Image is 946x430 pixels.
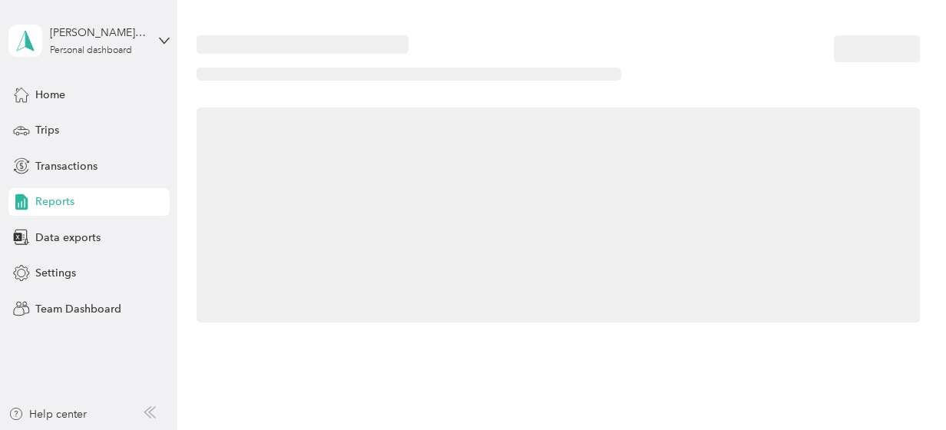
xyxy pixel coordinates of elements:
span: Data exports [35,230,101,246]
span: Home [35,87,65,103]
div: [PERSON_NAME] [PERSON_NAME] [50,25,146,41]
span: Reports [35,193,74,210]
span: Trips [35,122,59,138]
span: Settings [35,265,76,281]
button: Help center [8,406,87,422]
span: Team Dashboard [35,301,121,317]
div: Personal dashboard [50,46,132,55]
span: Transactions [35,158,98,174]
iframe: Everlance-gr Chat Button Frame [860,344,946,430]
